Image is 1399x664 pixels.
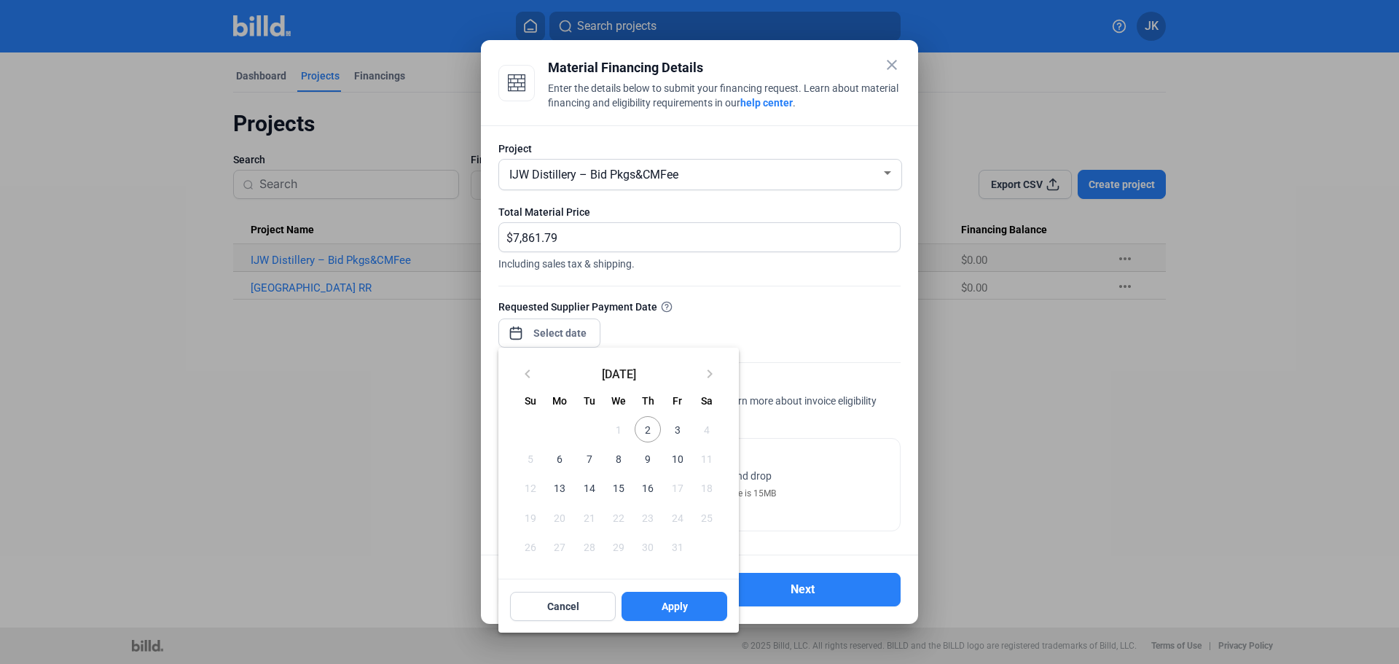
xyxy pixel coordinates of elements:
[662,599,688,614] span: Apply
[552,395,567,407] span: Mo
[516,503,545,532] button: October 19, 2025
[642,395,654,407] span: Th
[664,534,690,560] span: 31
[546,474,573,501] span: 13
[516,415,604,444] td: OCT
[633,444,662,473] button: October 9, 2025
[604,473,633,502] button: October 15, 2025
[606,416,632,442] span: 1
[547,599,579,614] span: Cancel
[662,503,691,532] button: October 24, 2025
[662,532,691,561] button: October 31, 2025
[664,416,690,442] span: 3
[692,415,721,444] button: October 4, 2025
[545,532,574,561] button: October 27, 2025
[633,532,662,561] button: October 30, 2025
[604,415,633,444] button: October 1, 2025
[517,474,544,501] span: 12
[635,416,661,442] span: 2
[701,395,713,407] span: Sa
[635,534,661,560] span: 30
[662,473,691,502] button: October 17, 2025
[664,504,690,531] span: 24
[673,395,682,407] span: Fr
[510,592,616,621] button: Cancel
[604,532,633,561] button: October 29, 2025
[516,444,545,473] button: October 5, 2025
[545,473,574,502] button: October 13, 2025
[575,473,604,502] button: October 14, 2025
[606,534,632,560] span: 29
[575,444,604,473] button: October 7, 2025
[694,504,720,531] span: 25
[604,444,633,473] button: October 8, 2025
[622,592,727,621] button: Apply
[517,445,544,472] span: 5
[576,534,603,560] span: 28
[633,415,662,444] button: October 2, 2025
[576,474,603,501] span: 14
[701,365,718,383] mat-icon: keyboard_arrow_right
[576,445,603,472] span: 7
[525,395,536,407] span: Su
[584,395,595,407] span: Tu
[635,474,661,501] span: 16
[604,503,633,532] button: October 22, 2025
[545,503,574,532] button: October 20, 2025
[633,473,662,502] button: October 16, 2025
[606,474,632,501] span: 15
[546,534,573,560] span: 27
[664,474,690,501] span: 17
[517,534,544,560] span: 26
[546,445,573,472] span: 6
[694,474,720,501] span: 18
[546,504,573,531] span: 20
[662,415,691,444] button: October 3, 2025
[692,473,721,502] button: October 18, 2025
[516,473,545,502] button: October 12, 2025
[692,503,721,532] button: October 25, 2025
[575,532,604,561] button: October 28, 2025
[633,503,662,532] button: October 23, 2025
[694,416,720,442] span: 4
[692,444,721,473] button: October 11, 2025
[545,444,574,473] button: October 6, 2025
[516,532,545,561] button: October 26, 2025
[662,444,691,473] button: October 10, 2025
[635,504,661,531] span: 23
[611,395,626,407] span: We
[519,365,536,383] mat-icon: keyboard_arrow_left
[517,504,544,531] span: 19
[606,445,632,472] span: 8
[694,445,720,472] span: 11
[635,445,661,472] span: 9
[575,503,604,532] button: October 21, 2025
[606,504,632,531] span: 22
[664,445,690,472] span: 10
[576,504,603,531] span: 21
[542,367,695,379] span: [DATE]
